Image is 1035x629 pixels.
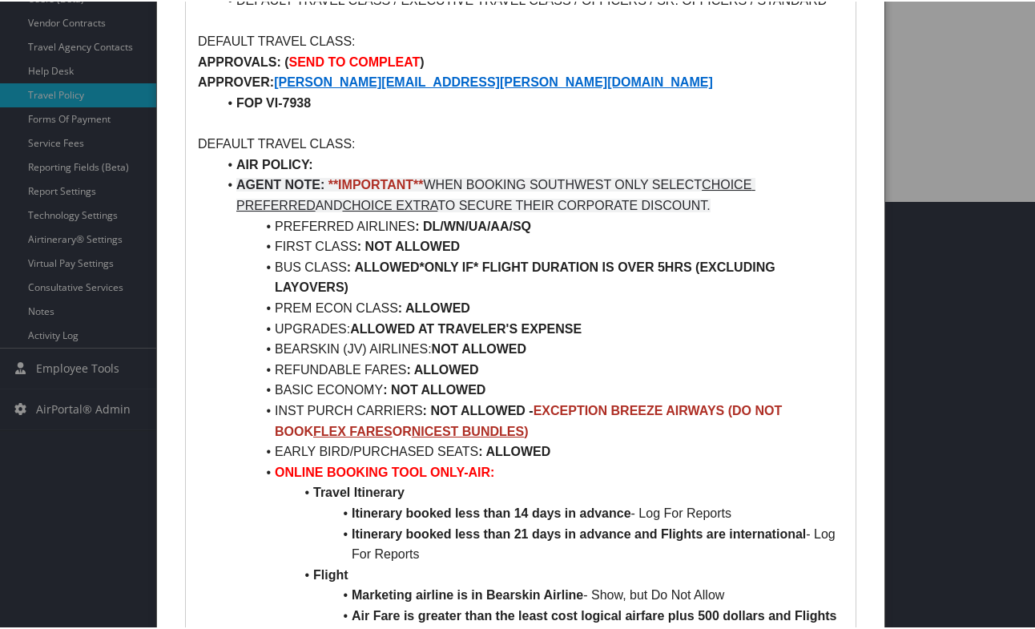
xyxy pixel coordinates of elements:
[198,54,281,67] strong: APPROVALS:
[274,74,713,87] a: [PERSON_NAME][EMAIL_ADDRESS][PERSON_NAME][DOMAIN_NAME]
[198,30,844,50] p: DEFAULT TRAVEL CLASS:
[217,256,844,296] li: BUS CLASS
[415,218,531,232] strong: : DL/WN/UA/AA/SQ
[350,321,582,334] strong: ALLOWED AT TRAVELER'S EXPENSE
[217,378,844,399] li: BASIC ECONOMY
[275,402,786,437] strong: EXCEPTION BREEZE AIRWAYS (DO NOT BOOK OR )
[437,197,710,211] span: TO SECURE THEIR CORPORATE DISCOUNT.
[217,502,844,522] li: - Log For Reports
[217,522,844,563] li: - Log For Reports
[313,567,348,580] strong: Flight
[347,259,351,272] strong: :
[478,443,550,457] strong: : ALLOWED
[217,317,844,338] li: UPGRADES:
[217,296,844,317] li: PREM ECON CLASS
[275,464,494,478] strong: ONLINE BOOKING TOOL ONLY-AIR:
[289,54,421,67] strong: SEND TO COMPLEAT
[423,402,534,416] strong: : NOT ALLOWED -
[236,176,324,190] strong: AGENT NOTE:
[217,583,844,604] li: - Show, but Do Not Allow
[313,423,393,437] u: FLEX FARES
[217,358,844,379] li: REFUNDABLE FARES
[217,440,844,461] li: EARLY BIRD/PURCHASED SEATS
[432,341,527,354] strong: NOT ALLOWED
[236,156,313,170] strong: AIR POLICY:
[217,399,844,440] li: INST PURCH CARRIERS
[352,505,631,518] strong: Itinerary booked less than 14 days in advance
[284,54,288,67] strong: (
[352,587,583,600] strong: Marketing airline is in Bearskin Airline
[236,95,311,108] strong: FOP VI-7938
[383,381,485,395] strong: : NOT ALLOWED
[357,238,460,252] strong: : NOT ALLOWED
[355,259,420,272] strong: ALLOWED
[398,300,470,313] strong: : ALLOWED
[198,74,274,87] strong: APPROVER:
[217,337,844,358] li: BEARSKIN (JV) AIRLINES:
[352,526,806,539] strong: Itinerary booked less than 21 days in advance and Flights are international
[423,176,702,190] span: WHEN BOOKING SOUTHWEST ONLY SELECT
[198,132,844,153] p: DEFAULT TRAVEL CLASS:
[342,197,437,211] u: CHOICE EXTRA
[412,423,524,437] u: NICEST BUNDLES
[316,197,343,211] span: AND
[420,54,424,67] strong: )
[406,361,478,375] strong: : ALLOWED
[217,235,844,256] li: FIRST CLASS
[217,215,844,236] li: PREFERRED AIRLINES
[313,484,405,498] strong: Travel Itinerary
[275,259,779,293] strong: *ONLY IF* FLIGHT DURATION IS OVER 5HRS (EXCLUDING LAYOVERS)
